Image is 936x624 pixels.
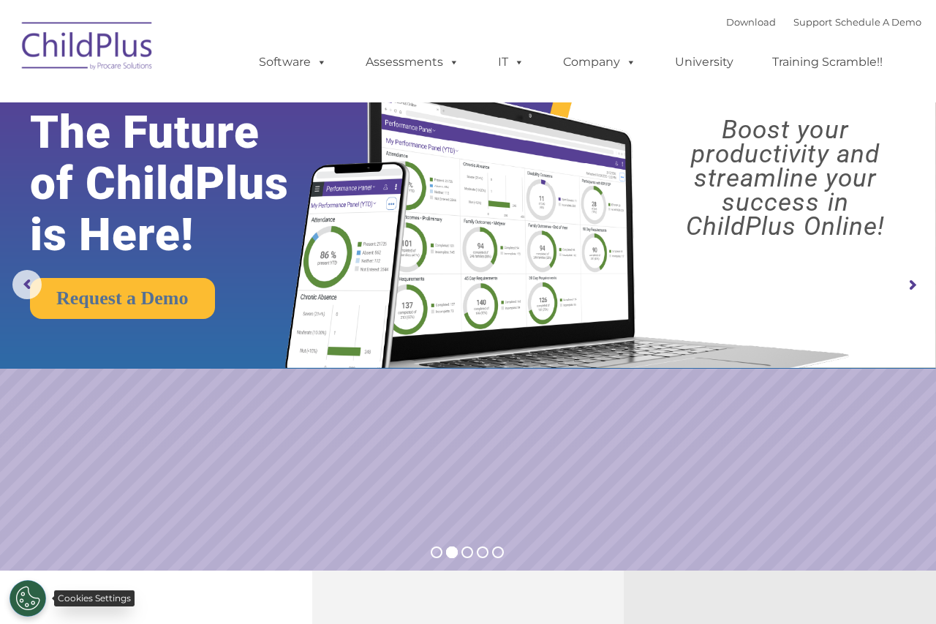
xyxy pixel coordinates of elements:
[30,107,329,260] rs-layer: The Future of ChildPlus is Here!
[726,16,776,28] a: Download
[726,16,921,28] font: |
[548,48,651,77] a: Company
[30,278,215,319] a: Request a Demo
[835,16,921,28] a: Schedule A Demo
[351,48,474,77] a: Assessments
[646,118,924,238] rs-layer: Boost your productivity and streamline your success in ChildPlus Online!
[244,48,341,77] a: Software
[660,48,748,77] a: University
[758,48,897,77] a: Training Scramble!!
[15,12,161,85] img: ChildPlus by Procare Solutions
[793,16,832,28] a: Support
[10,580,46,617] button: Cookies Settings
[483,48,539,77] a: IT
